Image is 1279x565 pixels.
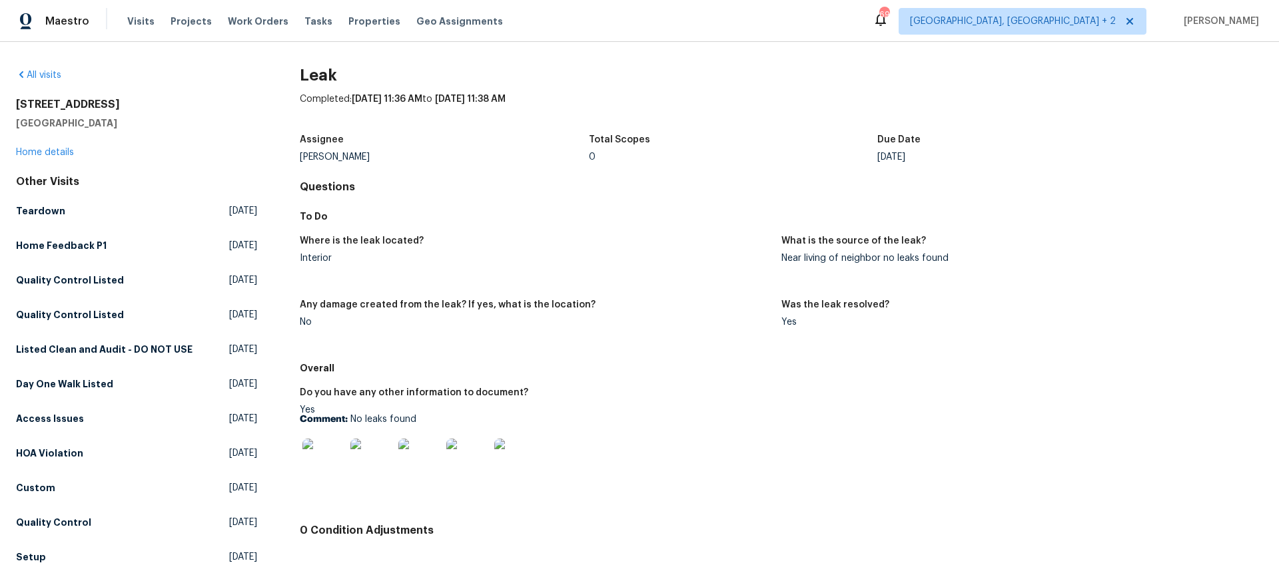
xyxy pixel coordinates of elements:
h5: Was the leak resolved? [781,300,889,309]
a: Quality Control Listed[DATE] [16,303,257,327]
h5: To Do [300,210,1263,223]
span: [DATE] 11:38 AM [435,94,506,104]
span: [DATE] [229,274,257,287]
div: 69 [879,8,889,21]
h5: Custom [16,481,55,494]
div: Completed: to [300,93,1263,127]
h5: Due Date [877,135,921,144]
a: Home Feedback P1[DATE] [16,234,257,258]
h5: Where is the leak located? [300,236,424,246]
span: Properties [348,15,400,28]
div: [PERSON_NAME] [300,152,589,162]
h5: Listed Clean and Audit - DO NOT USE [16,343,193,356]
h5: Overall [300,361,1263,375]
a: Day One Walk Listed[DATE] [16,372,257,396]
div: Other Visits [16,175,257,188]
h2: Leak [300,69,1263,82]
div: 0 [589,152,878,162]
h5: Setup [16,550,46,564]
p: No leaks found [300,415,771,424]
a: Home details [16,148,74,157]
div: No [300,317,771,327]
a: Quality Control[DATE] [16,510,257,534]
a: All visits [16,71,61,80]
h2: [STREET_ADDRESS] [16,98,257,111]
span: Geo Assignments [416,15,503,28]
a: Custom[DATE] [16,476,257,500]
h5: Home Feedback P1 [16,239,107,252]
span: [PERSON_NAME] [1178,15,1259,28]
div: Near living of neighbor no leaks found [781,254,1252,263]
a: Quality Control Listed[DATE] [16,268,257,292]
h5: [GEOGRAPHIC_DATA] [16,116,257,130]
a: Teardown[DATE] [16,199,257,223]
span: [DATE] [229,447,257,460]
div: Yes [300,405,771,489]
span: [DATE] [229,343,257,356]
div: Yes [781,317,1252,327]
h5: Total Scopes [589,135,650,144]
h5: Access Issues [16,412,84,425]
h5: What is the source of the leak? [781,236,926,246]
span: Maestro [45,15,89,28]
div: Interior [300,254,771,263]
h4: 0 Condition Adjustments [300,524,1263,537]
a: Listed Clean and Audit - DO NOT USE[DATE] [16,337,257,361]
a: Access Issues[DATE] [16,407,257,431]
h4: Questions [300,180,1263,194]
span: [DATE] [229,516,257,529]
span: Visits [127,15,155,28]
h5: Teardown [16,204,65,218]
b: Comment: [300,415,348,424]
h5: Assignee [300,135,344,144]
h5: HOA Violation [16,447,83,460]
span: Work Orders [228,15,288,28]
span: [DATE] [229,308,257,321]
span: [DATE] [229,550,257,564]
span: [DATE] 11:36 AM [352,94,422,104]
span: [DATE] [229,239,257,252]
h5: Any damage created from the leak? If yes, what is the location? [300,300,596,309]
h5: Quality Control Listed [16,274,124,287]
a: HOA Violation[DATE] [16,441,257,465]
span: Projects [171,15,212,28]
span: Tasks [304,17,332,26]
h5: Quality Control Listed [16,308,124,321]
span: [GEOGRAPHIC_DATA], [GEOGRAPHIC_DATA] + 2 [910,15,1116,28]
span: [DATE] [229,412,257,425]
h5: Do you have any other information to document? [300,388,528,397]
span: [DATE] [229,481,257,494]
span: [DATE] [229,377,257,391]
h5: Day One Walk Listed [16,377,113,391]
span: [DATE] [229,204,257,218]
div: [DATE] [877,152,1166,162]
h5: Quality Control [16,516,91,529]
